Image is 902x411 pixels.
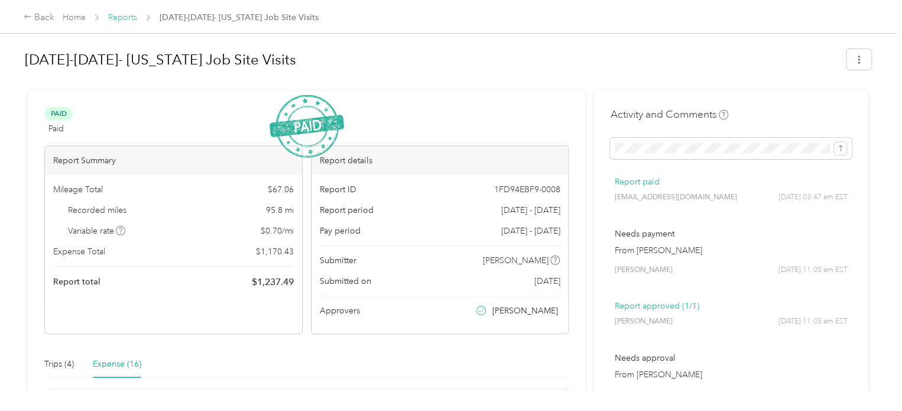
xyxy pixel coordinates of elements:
img: PaidStamp [270,95,344,158]
span: Report period [320,204,374,216]
div: Trips (4) [44,358,74,371]
span: Recorded miles [68,204,126,216]
span: Mileage Total [53,183,103,196]
span: 95.8 mi [266,204,294,216]
span: $ 1,237.49 [252,275,294,289]
div: Expense (16) [93,358,141,371]
span: $ 1,170.43 [256,245,294,258]
span: [DATE] [534,275,560,287]
div: Report details [312,146,569,175]
span: $ 67.06 [268,183,294,196]
a: Home [63,12,86,22]
span: Paid [44,107,73,121]
span: Variable rate [68,225,126,237]
p: From [PERSON_NAME] [614,244,848,257]
p: Needs payment [614,228,848,240]
span: Paid [48,122,64,135]
p: Report approved (1/1) [614,300,848,312]
span: Report ID [320,183,356,196]
p: Report paid [614,176,848,188]
span: [PERSON_NAME] [483,254,549,267]
p: From [PERSON_NAME] [614,368,848,381]
span: Pay period [320,225,361,237]
span: [DATE] - [DATE] [501,204,560,216]
span: [DATE] 11:05 am EST [778,265,848,276]
span: 1FD94EBF9-0008 [494,183,560,196]
span: Submitted on [320,275,371,287]
p: Needs approval [614,352,848,364]
span: Approvers [320,305,360,317]
span: [DATE] 03:47 am EST [778,192,848,203]
div: Back [24,11,54,25]
h4: Activity and Comments [610,107,728,122]
div: Report Summary [45,146,302,175]
span: [PERSON_NAME] [492,305,558,317]
a: Reports [108,12,137,22]
span: Submitter [320,254,356,267]
span: [DATE] 10:53 am EST [778,389,848,400]
span: [DATE] - [DATE] [501,225,560,237]
span: Report total [53,276,100,288]
h1: Jan 7-9- Florida Job Site Visits [25,46,838,74]
span: [EMAIL_ADDRESS][DOMAIN_NAME] [614,192,736,203]
span: [DATE]-[DATE]- [US_STATE] Job Site Visits [160,11,319,24]
iframe: Everlance-gr Chat Button Frame [836,345,902,411]
span: $ 0.70 / mi [261,225,294,237]
span: [DATE] 11:05 am EST [778,316,848,327]
span: [PERSON_NAME] [614,316,672,327]
span: [PERSON_NAME] [614,265,672,276]
span: Expense Total [53,245,105,258]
